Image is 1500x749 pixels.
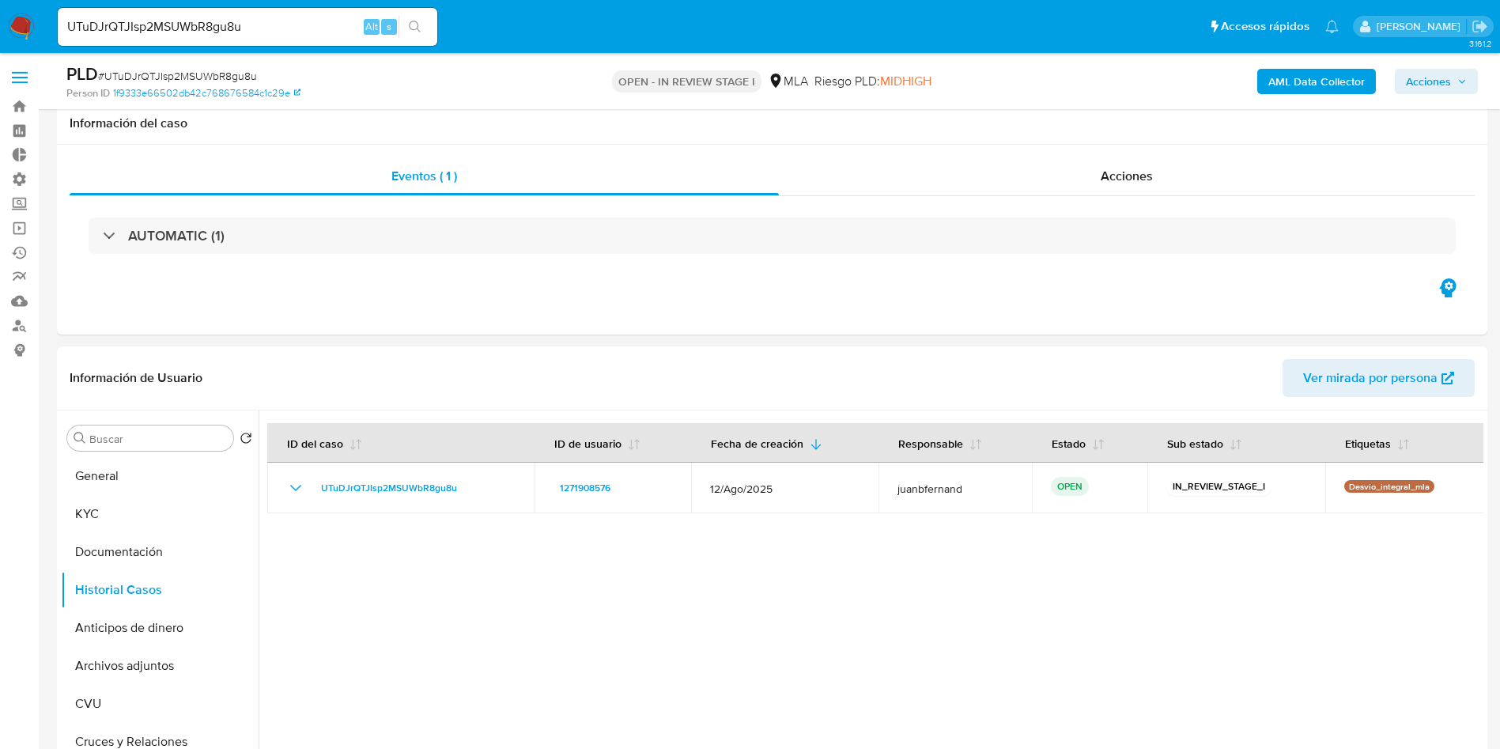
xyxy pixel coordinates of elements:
[74,432,86,444] button: Buscar
[89,218,1456,254] div: AUTOMATIC (1)
[399,16,431,38] button: search-icon
[128,227,225,244] h3: AUTOMATIC (1)
[98,68,257,84] span: # UTuDJrQTJIsp2MSUWbR8gu8u
[612,70,761,93] p: OPEN - IN REVIEW STAGE I
[391,167,457,185] span: Eventos ( 1 )
[113,86,300,100] a: 1f9333e66502db42c768676584c1c29e
[1472,18,1488,35] a: Salir
[1257,69,1376,94] button: AML Data Collector
[61,571,259,609] button: Historial Casos
[66,61,98,86] b: PLD
[880,72,931,90] span: MIDHIGH
[1303,359,1438,397] span: Ver mirada por persona
[61,609,259,647] button: Anticipos de dinero
[1221,18,1309,35] span: Accesos rápidos
[1101,167,1153,185] span: Acciones
[61,495,259,533] button: KYC
[240,432,252,449] button: Volver al orden por defecto
[1377,19,1466,34] p: gustavo.deseta@mercadolibre.com
[61,457,259,495] button: General
[814,73,931,90] span: Riesgo PLD:
[1395,69,1478,94] button: Acciones
[768,73,808,90] div: MLA
[58,17,437,37] input: Buscar usuario o caso...
[61,647,259,685] button: Archivos adjuntos
[61,533,259,571] button: Documentación
[1325,20,1339,33] a: Notificaciones
[1406,69,1451,94] span: Acciones
[1283,359,1475,397] button: Ver mirada por persona
[61,685,259,723] button: CVU
[365,19,378,34] span: Alt
[70,115,1475,131] h1: Información del caso
[66,86,110,100] b: Person ID
[387,19,391,34] span: s
[1268,69,1365,94] b: AML Data Collector
[89,432,227,446] input: Buscar
[70,370,202,386] h1: Información de Usuario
